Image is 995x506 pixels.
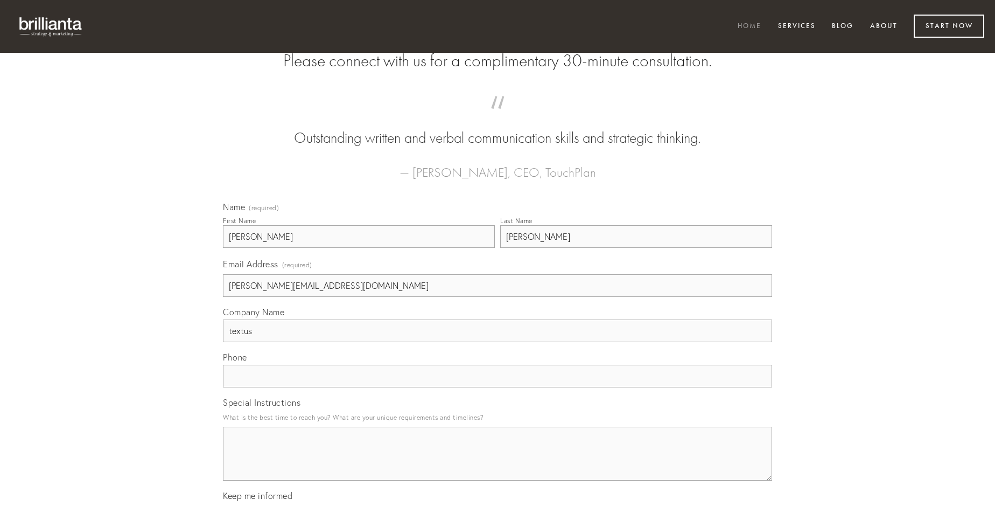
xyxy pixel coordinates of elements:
[731,18,768,36] a: Home
[223,352,247,363] span: Phone
[249,205,279,211] span: (required)
[223,397,300,408] span: Special Instructions
[223,51,772,71] h2: Please connect with us for a complimentary 30-minute consultation.
[500,217,532,225] div: Last Name
[825,18,860,36] a: Blog
[223,259,278,269] span: Email Address
[223,217,256,225] div: First Name
[223,410,772,425] p: What is the best time to reach you? What are your unique requirements and timelines?
[223,202,245,212] span: Name
[240,149,755,183] figcaption: — [PERSON_NAME], CEO, TouchPlan
[914,15,984,38] a: Start Now
[240,107,755,149] blockquote: Outstanding written and verbal communication skills and strategic thinking.
[223,490,292,501] span: Keep me informed
[282,258,312,272] span: (required)
[863,18,905,36] a: About
[223,307,284,317] span: Company Name
[11,11,92,42] img: brillianta - research, strategy, marketing
[771,18,823,36] a: Services
[240,107,755,128] span: “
